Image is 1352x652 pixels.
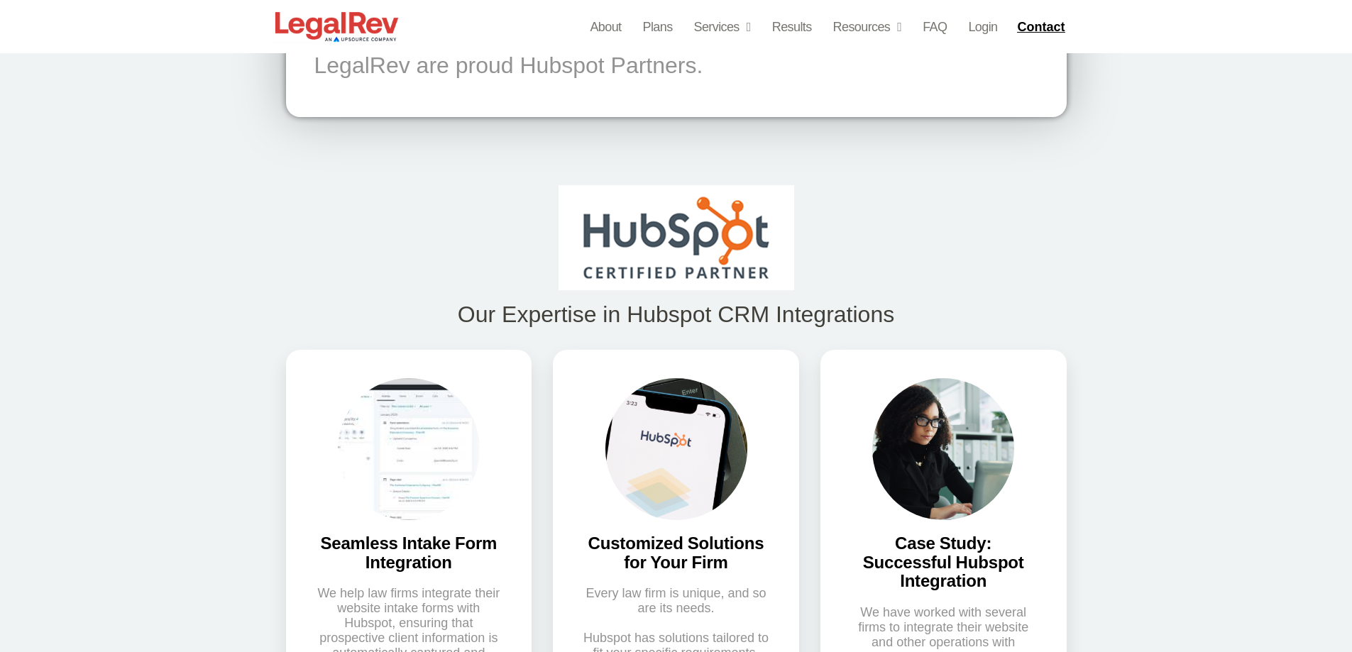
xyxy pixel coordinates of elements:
[1017,21,1065,33] span: Contact
[643,17,673,37] a: Plans
[559,185,794,290] img: Hubspot
[923,17,947,37] a: FAQ
[338,378,480,520] img: Seamless Intake Form Integration
[314,53,767,79] p: LegalRev are proud Hubspot Partners.
[590,17,621,37] a: About
[772,17,812,37] a: Results
[581,534,771,572] h3: Customized Solutions for Your Firm
[849,534,1038,590] h3: Case Study: Successful Hubspot Integration
[590,17,997,37] nav: Menu
[1011,16,1074,38] a: Contact
[694,17,751,37] a: Services
[605,378,747,520] img: Customized Solutions for Your Firm
[314,534,504,572] h3: Seamless Intake Form Integration
[833,17,902,37] a: Resources
[968,17,997,37] a: Login
[286,304,1067,326] p: Our Expertise in Hubspot CRM Integrations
